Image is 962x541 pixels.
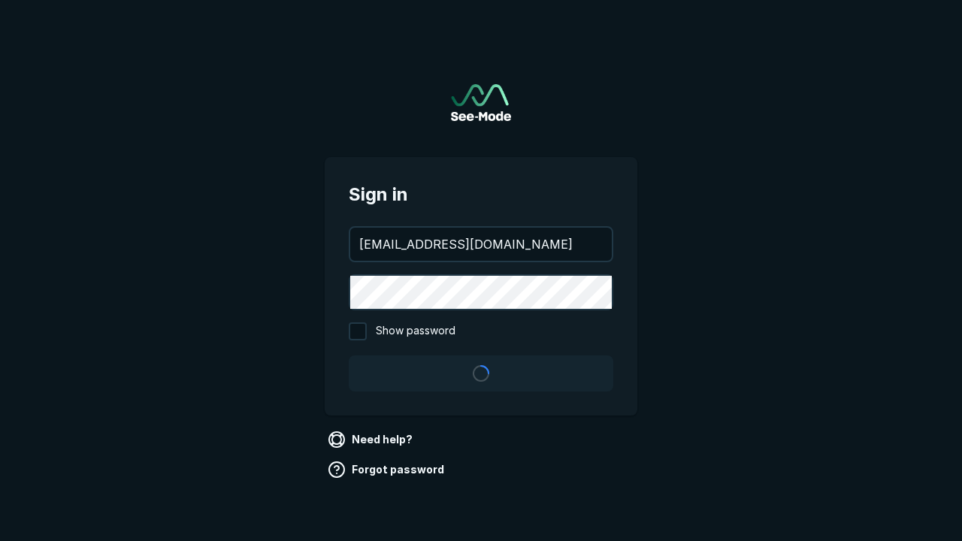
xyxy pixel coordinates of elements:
a: Forgot password [325,458,450,482]
span: Show password [376,322,455,340]
a: Go to sign in [451,84,511,121]
a: Need help? [325,428,419,452]
span: Sign in [349,181,613,208]
img: See-Mode Logo [451,84,511,121]
input: your@email.com [350,228,612,261]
